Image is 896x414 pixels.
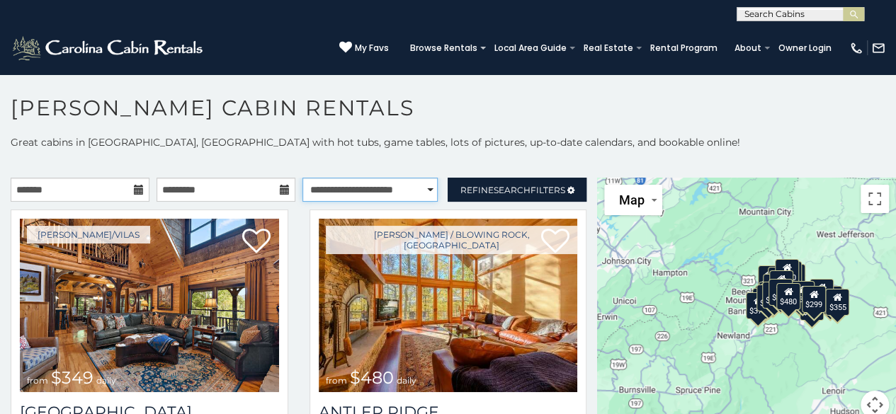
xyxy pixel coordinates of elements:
img: mail-regular-white.png [871,41,885,55]
div: $210 [769,270,793,297]
button: Toggle fullscreen view [861,185,889,213]
span: $480 [350,367,394,388]
span: Search [494,185,531,195]
button: Change map style [604,185,662,215]
div: $350 [800,294,824,321]
div: $395 [762,282,786,309]
img: White-1-2.png [11,34,207,62]
div: $380 [790,280,815,307]
div: $480 [776,282,800,309]
span: Map [618,192,644,207]
span: from [326,375,347,386]
a: [PERSON_NAME]/Vilas [27,226,150,243]
div: $635 [758,265,782,292]
a: Real Estate [577,38,640,58]
div: $315 [776,283,800,310]
div: $225 [769,279,793,306]
a: Browse Rentals [403,38,484,58]
span: from [27,375,48,386]
a: [PERSON_NAME] / Blowing Rock, [GEOGRAPHIC_DATA] [326,226,578,254]
a: Antler Ridge from $480 daily [319,219,578,392]
div: $930 [810,279,834,306]
a: Diamond Creek Lodge from $349 daily [20,219,279,392]
img: Antler Ridge [319,219,578,392]
a: My Favs [339,41,389,55]
a: Local Area Guide [487,38,574,58]
span: daily [397,375,416,386]
div: $325 [756,284,781,311]
span: Refine Filters [460,185,565,195]
div: $375 [746,292,770,318]
span: My Favs [355,42,389,54]
a: Rental Program [643,38,725,58]
a: Owner Login [771,38,839,58]
img: phone-regular-white.png [849,41,863,55]
div: $355 [826,289,850,316]
span: daily [96,375,116,386]
img: Diamond Creek Lodge [20,219,279,392]
a: RefineSearchFilters [448,178,586,202]
div: $320 [775,258,799,285]
a: Add to favorites [242,227,271,257]
span: $349 [51,367,93,388]
a: About [727,38,769,58]
div: $299 [802,286,826,313]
